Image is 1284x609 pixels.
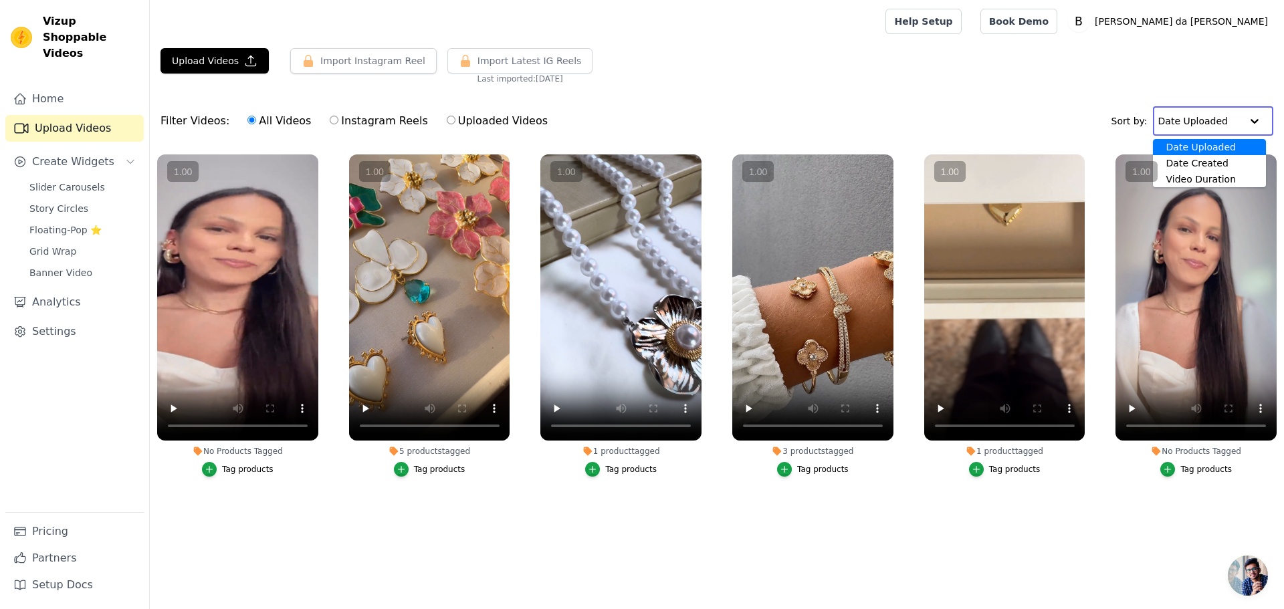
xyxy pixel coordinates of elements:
[21,242,144,261] a: Grid Wrap
[21,221,144,239] a: Floating-Pop ⭐
[1160,462,1232,477] button: Tag products
[160,48,269,74] button: Upload Videos
[414,464,465,475] div: Tag products
[885,9,961,34] a: Help Setup
[989,464,1041,475] div: Tag products
[5,148,144,175] button: Create Widgets
[29,180,105,194] span: Slider Carousels
[29,223,102,237] span: Floating-Pop ⭐
[797,464,849,475] div: Tag products
[29,245,76,258] span: Grid Wrap
[777,462,849,477] button: Tag products
[1068,9,1273,33] button: B [PERSON_NAME] da [PERSON_NAME]
[1153,139,1266,155] div: Date Uploaded
[5,572,144,598] a: Setup Docs
[11,27,32,48] img: Vizup
[605,464,657,475] div: Tag products
[21,263,144,282] a: Banner Video
[21,178,144,197] a: Slider Carousels
[247,112,312,130] label: All Videos
[1180,464,1232,475] div: Tag products
[5,318,144,345] a: Settings
[160,106,555,136] div: Filter Videos:
[32,154,114,170] span: Create Widgets
[477,74,563,84] span: Last imported: [DATE]
[477,54,582,68] span: Import Latest IG Reels
[5,289,144,316] a: Analytics
[290,48,437,74] button: Import Instagram Reel
[447,48,593,74] button: Import Latest IG Reels
[969,462,1041,477] button: Tag products
[980,9,1057,34] a: Book Demo
[330,116,338,124] input: Instagram Reels
[349,446,510,457] div: 5 products tagged
[329,112,428,130] label: Instagram Reels
[5,545,144,572] a: Partners
[447,116,455,124] input: Uploaded Videos
[585,462,657,477] button: Tag products
[29,266,92,279] span: Banner Video
[1089,9,1273,33] p: [PERSON_NAME] da [PERSON_NAME]
[446,112,548,130] label: Uploaded Videos
[1115,446,1277,457] div: No Products Tagged
[21,199,144,218] a: Story Circles
[394,462,465,477] button: Tag products
[1228,556,1268,596] a: Bate-papo aberto
[540,446,702,457] div: 1 product tagged
[29,202,88,215] span: Story Circles
[247,116,256,124] input: All Videos
[1111,106,1274,136] div: Sort by:
[5,86,144,112] a: Home
[5,115,144,142] a: Upload Videos
[732,446,893,457] div: 3 products tagged
[1075,15,1083,28] text: B
[5,518,144,545] a: Pricing
[222,464,274,475] div: Tag products
[924,446,1085,457] div: 1 product tagged
[202,462,274,477] button: Tag products
[43,13,138,62] span: Vizup Shoppable Videos
[157,446,318,457] div: No Products Tagged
